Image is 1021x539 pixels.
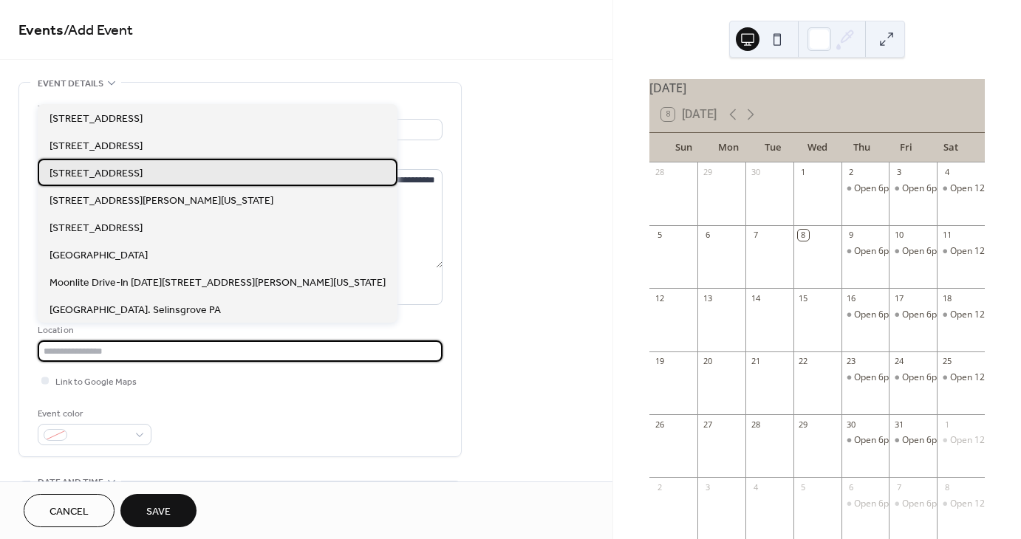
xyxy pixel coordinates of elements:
div: Wed [795,133,839,162]
div: Open 12p-7p [937,182,985,195]
div: Open 12p-7p [950,309,1003,321]
div: Open 12p-7p [937,371,985,384]
span: [STREET_ADDRESS] [49,165,143,181]
div: Tue [751,133,795,162]
span: Moonlite Drive-In [DATE][STREET_ADDRESS][PERSON_NAME][US_STATE] [49,275,386,290]
div: 31 [893,419,904,430]
div: Open 12p-7p [937,309,985,321]
div: Open 6p-9p [841,182,889,195]
div: 7 [893,481,904,492]
div: Open 6p-9p [902,434,950,447]
div: Open 6p-9p [902,309,950,321]
div: Open 6p-9p [889,371,937,384]
div: 8 [941,481,952,492]
div: Location [38,323,440,338]
span: Event details [38,76,103,92]
div: 30 [750,167,761,178]
span: [STREET_ADDRESS][PERSON_NAME][US_STATE] [49,193,273,208]
div: 4 [941,167,952,178]
div: Fri [884,133,928,162]
div: Open 6p-9p [854,245,902,258]
div: Open 6p-9p [841,245,889,258]
div: Open 12p-7p [950,371,1003,384]
span: / Add Event [64,16,133,45]
div: Sat [929,133,973,162]
div: 28 [654,167,665,178]
div: Open 6p-9p [902,245,950,258]
div: 10 [893,230,904,241]
div: Open 6p-9p [889,309,937,321]
div: 1 [941,419,952,430]
div: Open 12p-7p [950,245,1003,258]
div: Open 6p-9p [841,434,889,447]
div: 5 [798,481,809,492]
div: Open 6p-9p [854,371,902,384]
div: Open 6p-9p [841,498,889,510]
span: [STREET_ADDRESS] [49,220,143,236]
div: 6 [702,230,713,241]
div: 29 [798,419,809,430]
div: 28 [750,419,761,430]
div: 3 [702,481,713,492]
div: Open 6p-9p [854,309,902,321]
div: 23 [846,356,857,367]
div: Open 12p-7p [950,434,1003,447]
div: Open 6p-9p [889,434,937,447]
div: 24 [893,356,904,367]
div: 14 [750,292,761,303]
div: Sun [661,133,706,162]
div: Open 6p-9p [902,498,950,510]
span: Save [146,504,171,520]
div: 29 [702,167,713,178]
div: 20 [702,356,713,367]
div: 21 [750,356,761,367]
div: 17 [893,292,904,303]
div: 2 [846,167,857,178]
div: Open 12p-7p [950,498,1003,510]
div: 25 [941,356,952,367]
div: 18 [941,292,952,303]
div: Open 6p-9p [902,182,950,195]
span: [GEOGRAPHIC_DATA] [49,247,148,263]
div: 15 [798,292,809,303]
div: 5 [654,230,665,241]
div: Open 6p-9p [854,434,902,447]
div: Open 12p-7p [937,245,985,258]
div: 12 [654,292,665,303]
div: 26 [654,419,665,430]
div: 8 [798,230,809,241]
div: Open 6p-9p [889,182,937,195]
div: Open 12p-7p [950,182,1003,195]
div: Open 12p-7p [937,498,985,510]
span: Link to Google Maps [55,374,137,390]
button: Cancel [24,494,115,527]
div: 4 [750,481,761,492]
div: 1 [798,167,809,178]
span: [STREET_ADDRESS] [49,111,143,126]
div: Open 6p-9p [841,371,889,384]
div: Open 6p-9p [889,498,937,510]
span: [STREET_ADDRESS] [49,138,143,154]
span: Date and time [38,475,103,490]
div: Event color [38,406,148,422]
div: 2 [654,481,665,492]
div: Open 6p-9p [902,371,950,384]
div: 27 [702,419,713,430]
div: Open 6p-9p [854,498,902,510]
div: Thu [839,133,884,162]
div: Open 6p-9p [854,182,902,195]
div: 9 [846,230,857,241]
div: 7 [750,230,761,241]
div: 6 [846,481,857,492]
div: 16 [846,292,857,303]
div: Open 12p-7p [937,434,985,447]
div: 11 [941,230,952,241]
div: Open 6p-9p [841,309,889,321]
a: Events [18,16,64,45]
div: 3 [893,167,904,178]
div: [DATE] [649,79,985,97]
span: Cancel [49,504,89,520]
div: Open 6p-9p [889,245,937,258]
span: [GEOGRAPHIC_DATA]. Selinsgrove PA [49,302,221,317]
